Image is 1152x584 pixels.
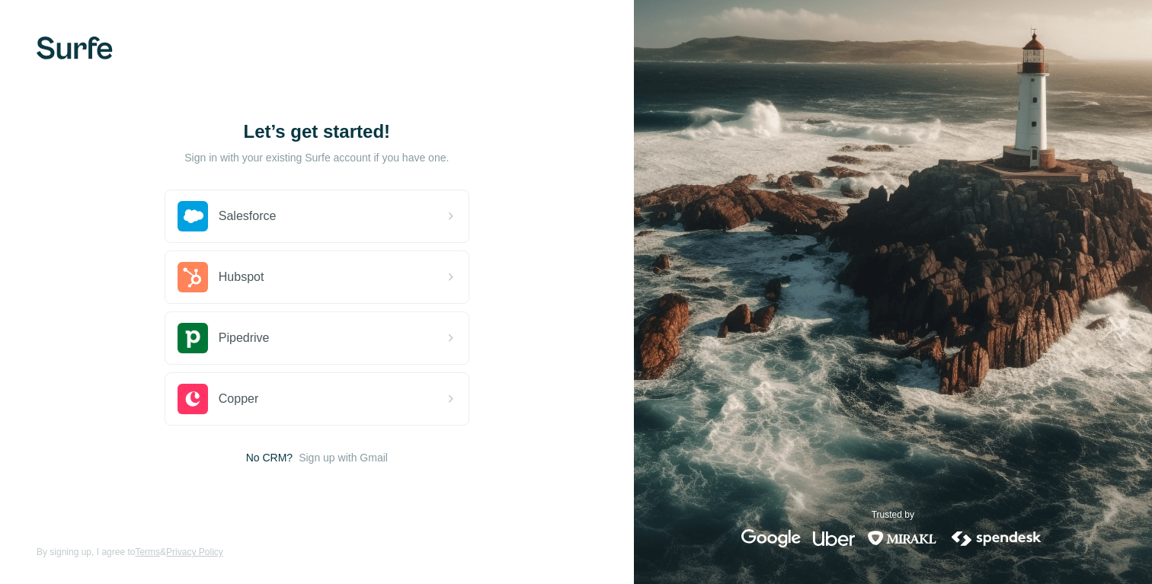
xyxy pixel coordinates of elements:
[867,529,937,547] img: mirakl's logo
[219,207,277,225] span: Salesforce
[949,529,1044,547] img: spendesk's logo
[37,545,223,559] span: By signing up, I agree to &
[184,150,449,165] p: Sign in with your existing Surfe account if you have one.
[219,268,264,286] span: Hubspot
[178,262,208,292] img: hubspot's logo
[219,329,270,347] span: Pipedrive
[135,547,160,557] a: Terms
[246,450,293,465] span: No CRM?
[741,529,801,547] img: google's logo
[178,323,208,353] img: pipedrive's logo
[165,120,469,144] h1: Let’s get started!
[178,201,208,231] img: salesforce's logo
[178,384,208,414] img: copper's logo
[219,390,258,408] span: Copper
[166,547,223,557] a: Privacy Policy
[37,37,113,59] img: Surfe's logo
[813,529,855,547] img: uber's logo
[872,508,914,522] p: Trusted by
[299,450,388,465] button: Sign up with Gmail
